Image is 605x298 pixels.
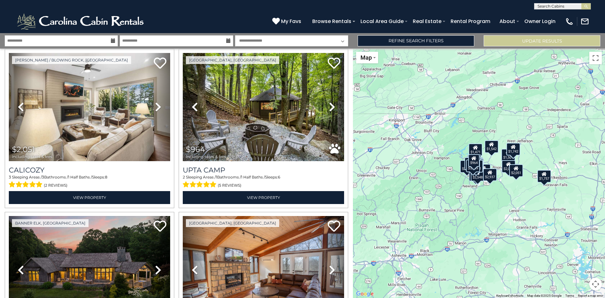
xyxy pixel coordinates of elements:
[9,175,11,179] span: 3
[357,16,407,27] a: Local Area Guide
[580,17,589,26] img: mail-regular-white.png
[42,175,44,179] span: 3
[278,175,280,179] span: 6
[484,35,600,46] button: Update Results
[68,175,92,179] span: 1 Half Baths /
[477,164,491,176] div: $3,158
[501,149,515,161] div: $1,501
[328,220,340,233] a: Add to favorites
[16,12,147,31] img: White-1-2.png
[469,143,482,156] div: $1,471
[183,174,344,190] div: Sleeping Areas / Bathrooms / Sleeps:
[483,168,497,181] div: $2,937
[410,16,445,27] a: Real Estate
[186,219,279,227] a: [GEOGRAPHIC_DATA], [GEOGRAPHIC_DATA]
[447,16,493,27] a: Rental Program
[496,16,518,27] a: About
[216,175,217,179] span: 1
[154,57,166,70] a: Add to favorites
[12,155,52,159] span: including taxes & fees
[527,294,562,297] span: Map data ©2025 Google
[309,16,354,27] a: Browse Rentals
[565,17,574,26] img: phone-regular-white.png
[241,175,265,179] span: 1 Half Baths /
[469,168,483,181] div: $2,333
[496,294,523,298] button: Keyboard shortcuts
[521,16,559,27] a: Owner Login
[578,294,603,297] a: Report a map error
[186,155,226,159] span: including taxes & fees
[565,294,574,297] a: Terms (opens in new tab)
[44,181,67,190] span: (2 reviews)
[272,17,303,26] a: My Favs
[354,290,375,298] a: Open this area in Google Maps (opens a new window)
[502,160,516,172] div: $2,072
[154,220,166,233] a: Add to favorites
[460,160,474,173] div: $2,168
[469,160,483,172] div: $1,991
[354,290,375,298] img: Google
[186,145,205,154] span: $964
[509,164,523,177] div: $2,051
[218,181,241,190] span: (5 reviews)
[183,175,185,179] span: 2
[9,53,170,161] img: thumbnail_167084326.jpeg
[466,159,480,172] div: $3,609
[485,140,498,153] div: $1,542
[183,166,344,174] a: Upta Camp
[471,168,485,181] div: $2,548
[358,35,474,46] a: Refine Search Filters
[537,170,551,182] div: $1,757
[12,145,35,154] span: $2,051
[186,56,279,64] a: [GEOGRAPHIC_DATA], [GEOGRAPHIC_DATA]
[589,278,602,290] button: Map camera controls
[12,219,89,227] a: Banner Elk, [GEOGRAPHIC_DATA]
[12,56,131,64] a: [PERSON_NAME] / Blowing Rock, [GEOGRAPHIC_DATA]
[506,143,520,155] div: $1,742
[183,53,344,161] img: thumbnail_167080979.jpeg
[105,175,107,179] span: 8
[328,57,340,70] a: Add to favorites
[360,54,372,61] span: Map
[468,154,480,167] div: $964
[464,157,478,170] div: $2,770
[281,17,301,25] span: My Favs
[589,52,602,64] button: Toggle fullscreen view
[183,191,344,204] a: View Property
[356,52,378,63] button: Change map style
[9,191,170,204] a: View Property
[9,174,170,190] div: Sleeping Areas / Bathrooms / Sleeps:
[9,166,170,174] a: Calicozy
